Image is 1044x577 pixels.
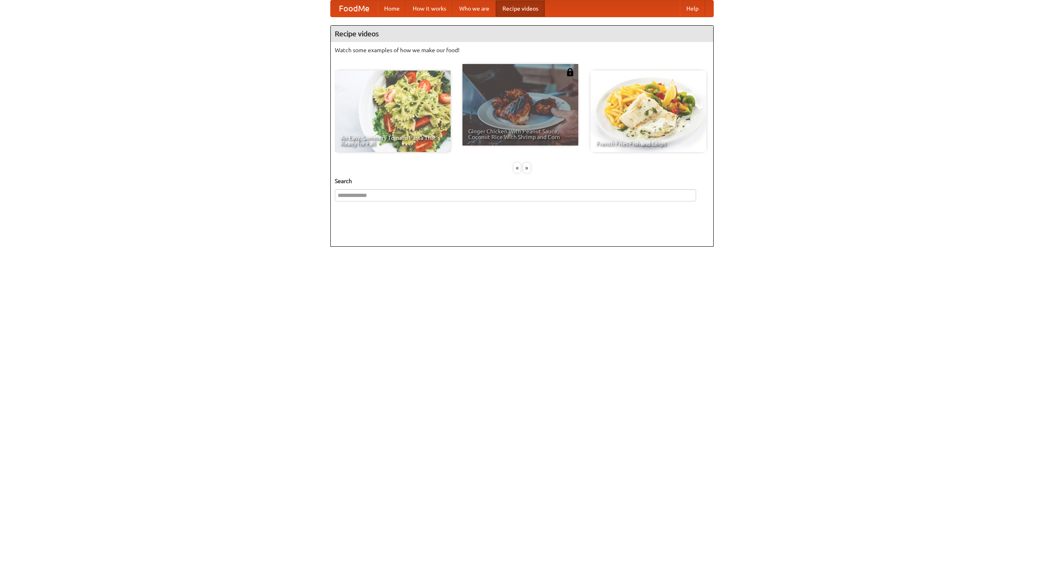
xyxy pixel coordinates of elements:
[591,71,706,152] a: French Fries Fish and Chips
[341,135,445,146] span: An Easy, Summery Tomato Pasta That's Ready for Fall
[596,141,701,146] span: French Fries Fish and Chips
[566,68,574,76] img: 483408.png
[453,0,496,17] a: Who we are
[335,177,709,185] h5: Search
[513,163,521,173] div: «
[680,0,705,17] a: Help
[406,0,453,17] a: How it works
[331,26,713,42] h4: Recipe videos
[496,0,545,17] a: Recipe videos
[335,71,451,152] a: An Easy, Summery Tomato Pasta That's Ready for Fall
[523,163,531,173] div: »
[335,46,709,54] p: Watch some examples of how we make our food!
[378,0,406,17] a: Home
[331,0,378,17] a: FoodMe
